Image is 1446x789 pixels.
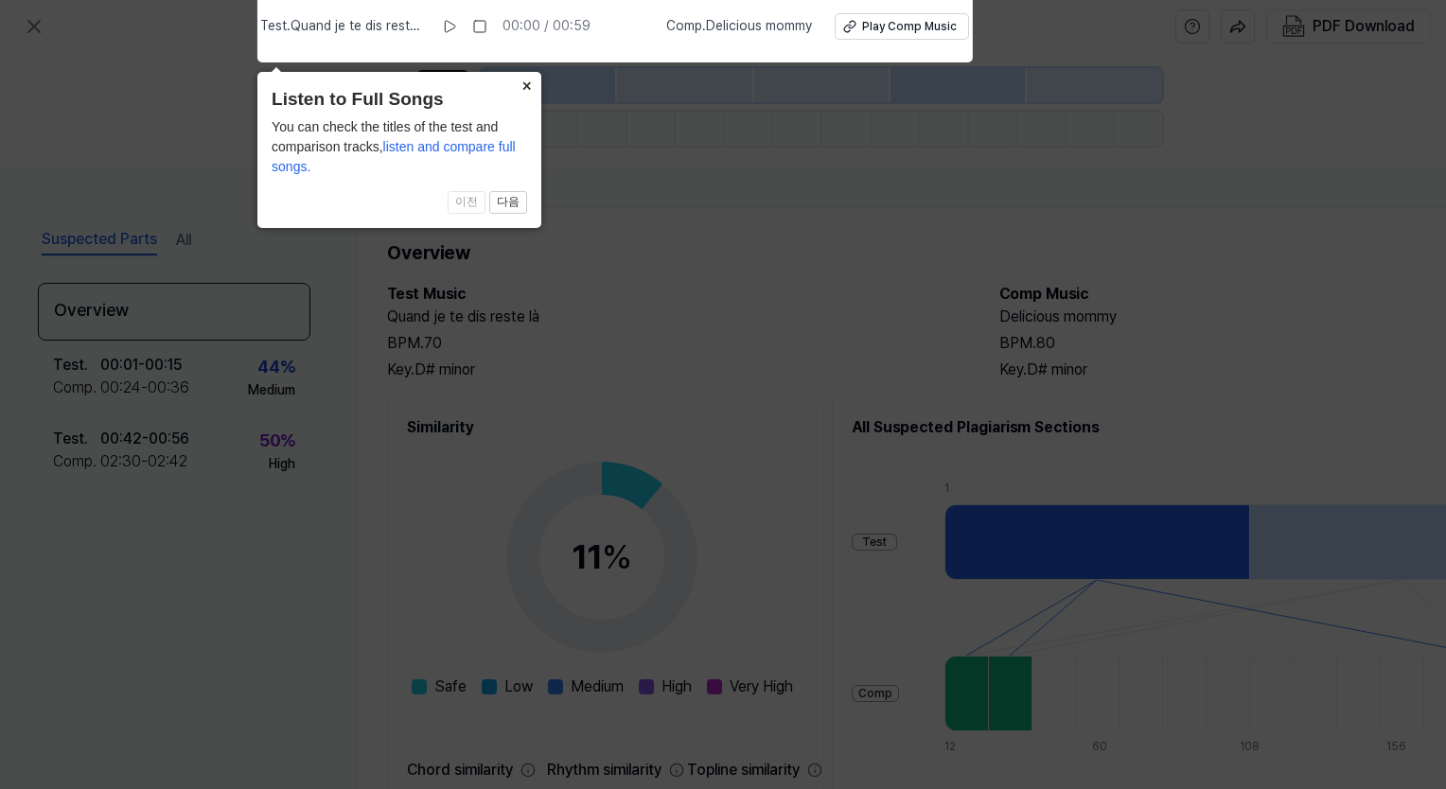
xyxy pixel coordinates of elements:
span: Comp . Delicious mommy [666,17,812,36]
div: Play Comp Music [862,19,957,35]
div: You can check the titles of the test and comparison tracks, [272,117,527,177]
button: 다음 [489,191,527,214]
button: Play Comp Music [835,13,969,40]
header: Listen to Full Songs [272,86,527,114]
span: Test . Quand je te dis reste là [260,17,427,36]
div: 00:00 / 00:59 [503,17,591,36]
button: Close [511,72,541,98]
span: listen and compare full songs. [272,139,516,174]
